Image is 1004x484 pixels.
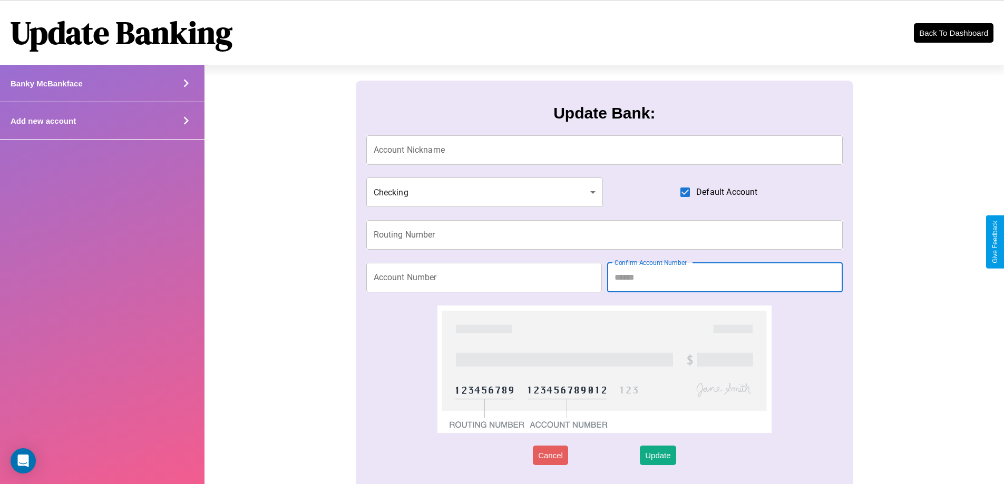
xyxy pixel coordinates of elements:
[11,11,232,54] h1: Update Banking
[11,116,76,125] h4: Add new account
[696,186,757,199] span: Default Account
[437,305,771,433] img: check
[914,23,993,43] button: Back To Dashboard
[11,79,83,88] h4: Banky McBankface
[615,258,687,267] label: Confirm Account Number
[991,221,999,263] div: Give Feedback
[11,448,36,473] div: Open Intercom Messenger
[640,446,676,465] button: Update
[366,177,603,207] div: Checking
[553,104,655,122] h3: Update Bank:
[533,446,568,465] button: Cancel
